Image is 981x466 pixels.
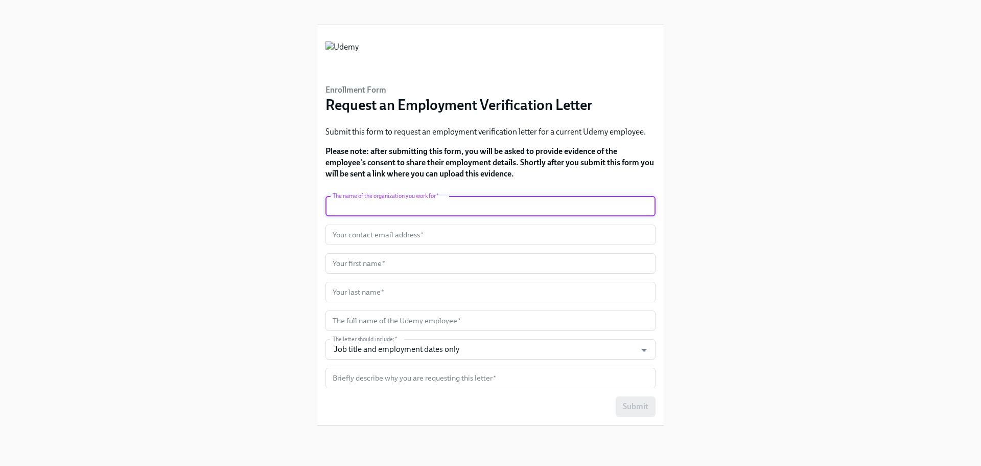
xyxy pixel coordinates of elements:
strong: Please note: after submitting this form, you will be asked to provide evidence of the employee's ... [325,146,654,179]
p: Submit this form to request an employment verification letter for a current Udemy employee. [325,126,656,138]
h3: Request an Employment Verification Letter [325,96,593,114]
button: Open [636,342,652,358]
img: Udemy [325,41,359,72]
h6: Enrollment Form [325,84,593,96]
